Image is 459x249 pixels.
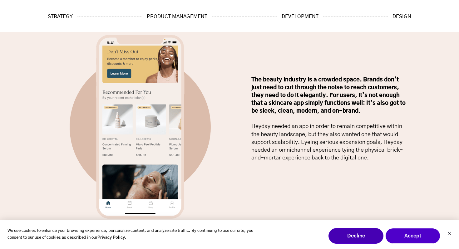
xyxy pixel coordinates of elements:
[328,228,383,244] button: Decline
[385,228,440,244] button: Accept
[52,35,228,219] img: Partner2
[251,77,406,114] span: The beauty industry is a crowded space. Brands don’t just need to cut through the noise to reach ...
[142,9,212,25] a: Product Management
[43,9,77,25] a: Strategy
[388,9,416,25] a: Design
[251,124,403,161] span: Heyday needed an app in order to remain competitive within the beauty landscape, but they also wa...
[97,234,125,242] a: Privacy Policy
[48,9,412,25] div: Navigation Menu
[277,9,323,25] a: Development
[7,227,268,242] p: We use cookies to enhance your browsing experience, personalize content, and analyze site traffic...
[447,231,451,237] button: Dismiss cookie banner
